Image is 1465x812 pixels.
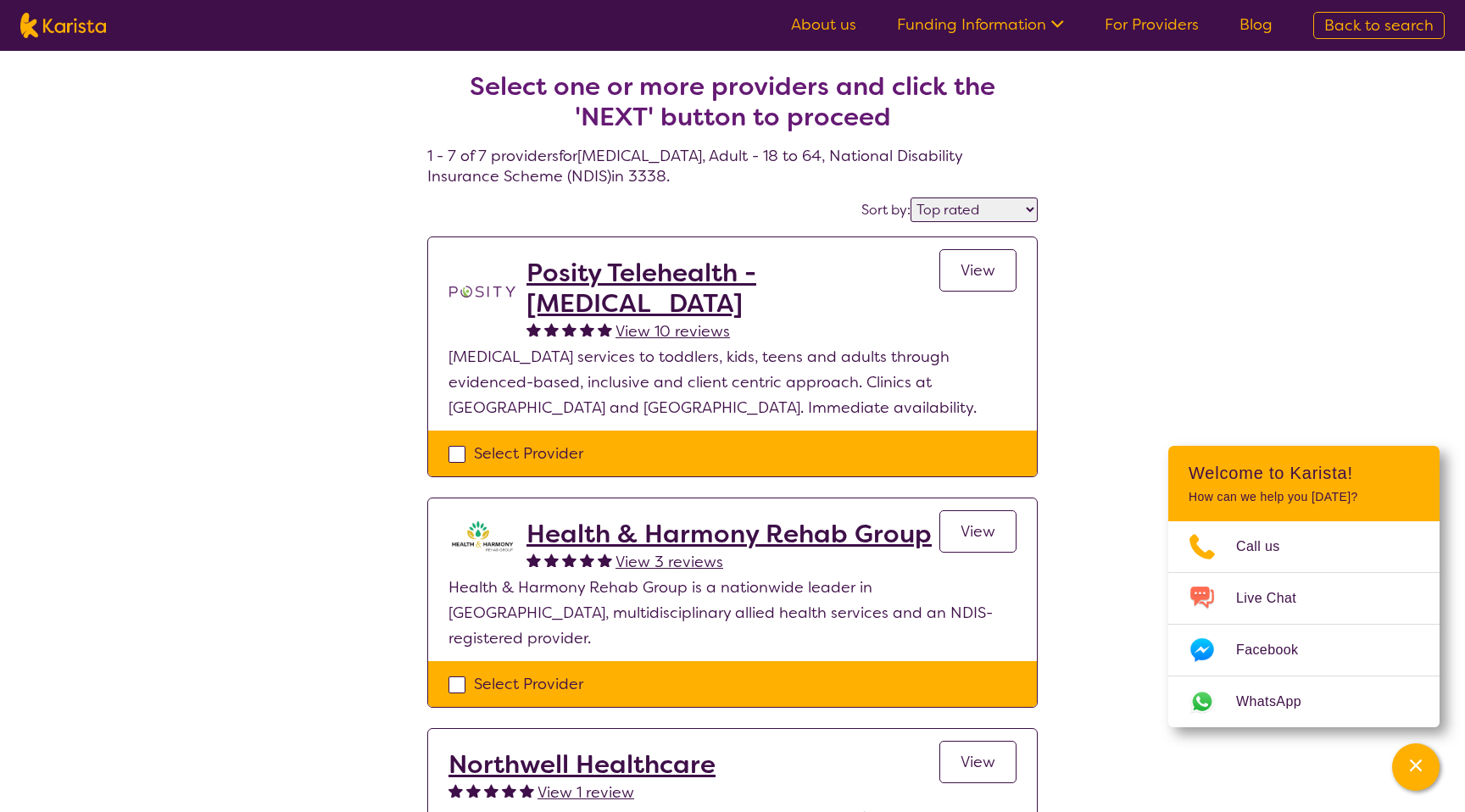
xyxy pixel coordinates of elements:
a: View 10 reviews [616,319,730,344]
span: Call us [1236,534,1301,559]
img: t1bslo80pcylnzwjhndq.png [448,258,516,325]
a: Blog [1239,14,1273,35]
img: fullstar [526,322,541,336]
span: Facebook [1236,637,1318,663]
img: fullstar [502,783,516,798]
a: View [939,510,1017,553]
span: Back to search [1324,15,1434,36]
a: Northwell Healthcare [448,749,716,780]
a: Web link opens in a new tab. [1168,676,1440,727]
h2: Welcome to Karista! [1189,463,1419,483]
span: WhatsApp [1236,689,1322,715]
img: fullstar [526,553,541,567]
span: View 3 reviews [616,552,723,572]
a: Funding Information [897,14,1064,35]
span: View [961,521,995,542]
a: View [939,741,1017,783]
a: Posity Telehealth - [MEDICAL_DATA] [526,258,939,319]
div: Channel Menu [1168,446,1440,727]
img: fullstar [580,322,594,336]
img: fullstar [520,783,534,798]
img: fullstar [598,553,612,567]
img: fullstar [448,783,463,798]
a: View 1 review [538,780,634,805]
span: View [961,752,995,772]
label: Sort by: [861,201,911,219]
span: View 10 reviews [616,321,730,342]
img: fullstar [598,322,612,336]
a: About us [791,14,856,35]
button: Channel Menu [1392,743,1440,791]
img: fullstar [544,553,559,567]
img: fullstar [580,553,594,567]
a: Back to search [1313,12,1445,39]
img: ztak9tblhgtrn1fit8ap.png [448,519,516,553]
img: Karista logo [20,13,106,38]
ul: Choose channel [1168,521,1440,727]
span: Live Chat [1236,586,1317,611]
p: Health & Harmony Rehab Group is a nationwide leader in [GEOGRAPHIC_DATA], multidisciplinary allie... [448,575,1017,651]
img: fullstar [562,322,577,336]
a: For Providers [1105,14,1199,35]
p: [MEDICAL_DATA] services to toddlers, kids, teens and adults through evidenced-based, inclusive an... [448,344,1017,420]
img: fullstar [466,783,481,798]
a: View [939,249,1017,292]
h2: Select one or more providers and click the 'NEXT' button to proceed [448,71,1017,132]
img: fullstar [544,322,559,336]
img: fullstar [562,553,577,567]
p: How can we help you [DATE]? [1189,490,1419,504]
span: View [961,260,995,281]
a: Health & Harmony Rehab Group [526,519,932,549]
a: View 3 reviews [616,549,723,575]
h4: 1 - 7 of 7 providers for [MEDICAL_DATA] , Adult - 18 to 64 , National Disability Insurance Scheme... [427,31,1038,186]
span: View 1 review [538,782,634,803]
img: fullstar [484,783,499,798]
